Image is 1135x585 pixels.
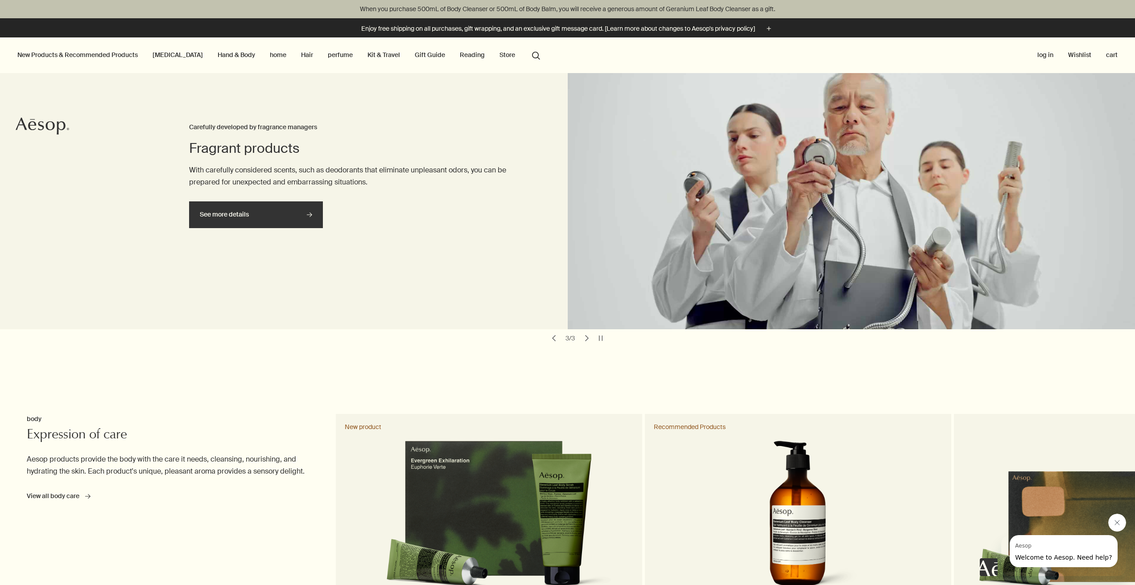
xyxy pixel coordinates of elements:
[361,25,755,33] font: Enjoy free shipping on all purchases, gift wrapping, and an exclusive gift message card. [Learn m...
[218,51,255,59] font: Hand & Body
[1036,49,1055,61] button: log in
[548,332,560,344] button: previous slide
[16,37,544,73] nav: primary
[299,49,315,61] a: Hair
[301,51,313,59] font: Hair
[27,492,79,500] font: View all body care
[270,51,286,59] font: home
[581,332,593,344] button: next slide
[361,24,774,34] button: Enjoy free shipping on all purchases, gift wrapping, and an exclusive gift message card. [Learn m...
[189,201,323,228] a: See more details
[189,165,508,187] font: With carefully considered scents, such as deodorants that eliminate unpleasant odors, you can be ...
[189,139,300,157] font: Fragrant products
[27,492,91,500] a: View all body care
[564,334,577,342] div: 3 / 3
[16,117,69,137] a: Aesop
[569,334,571,342] font: /
[1104,49,1119,61] button: cart
[571,334,575,342] font: 3
[1108,514,1126,532] iframe: Aesopのメッセージををじる
[27,415,41,423] font: body
[565,334,569,342] font: 3
[413,49,447,61] a: Gift Guide
[153,51,203,59] font: [MEDICAL_DATA]
[16,49,140,61] button: New Products & Recommended Products
[498,49,517,61] button: Store
[27,429,127,442] font: Expression of care
[326,49,355,61] a: perfume
[328,51,353,59] font: perfume
[268,49,288,61] a: home
[1036,37,1119,73] nav: supplementary
[415,51,445,59] font: Gift Guide
[458,49,487,61] a: Reading
[360,5,775,13] font: When you purchase 500mL of Body Cleanser or 500mL of Body Balm, you will receive a generous amoun...
[200,210,249,218] font: See more details
[216,49,257,61] a: Hand & Body
[1066,49,1093,61] a: Wishlist
[528,46,544,63] button: Open the search box
[980,558,998,576] iframe: Stay inside
[151,49,205,61] a: [MEDICAL_DATA]
[1068,51,1091,59] font: Wishlist
[1001,535,1126,576] iframe: Aesopのメッセージ
[16,117,69,135] svg: Aesop
[366,49,402,61] a: Kit & Travel
[27,454,305,476] font: Aesop products provide the body with the care it needs, cleansing, nourishing, and hydrating the ...
[980,514,1126,576] div: Aesopのメッセージ：「Welcome to Aesop. Do you want help?”
[594,332,607,344] button: pause
[460,51,485,59] font: Reading
[367,51,400,59] font: Kit & Travel
[189,123,317,131] font: Carefully developed by fragrance managers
